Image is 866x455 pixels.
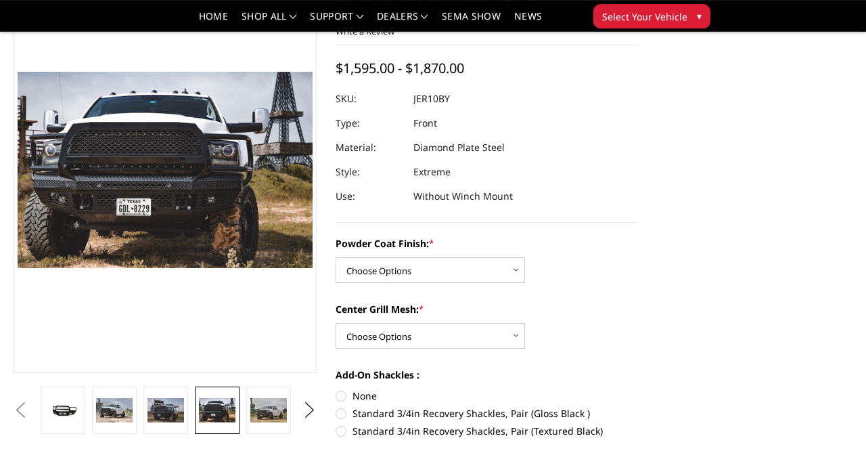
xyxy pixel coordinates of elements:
label: Standard 3/4in Recovery Shackles, Pair (Textured Black) [336,424,639,438]
dd: JER10BY [413,87,450,111]
button: Previous [10,400,30,420]
dt: Style: [336,160,403,184]
a: Support [310,12,363,31]
label: Add-On Shackles : [336,368,639,382]
dd: Front [413,111,437,135]
label: None [336,389,639,403]
label: Powder Coat Finish: [336,236,639,251]
img: 2010-2018 Ram 2500-3500 - FT Series - Extreme Front Bumper [250,398,287,422]
img: 2010-2018 Ram 2500-3500 - FT Series - Extreme Front Bumper [199,398,235,422]
img: 2010-2018 Ram 2500-3500 - FT Series - Extreme Front Bumper [96,398,133,422]
button: Select Your Vehicle [593,4,710,28]
a: News [514,12,542,31]
dt: Type: [336,111,403,135]
span: Select Your Vehicle [602,9,687,24]
dd: Extreme [413,160,451,184]
a: Home [199,12,228,31]
label: Standard 3/4in Recovery Shackles, Pair (Gloss Black ) [336,406,639,420]
span: $1,595.00 - $1,870.00 [336,59,464,77]
dd: Without Winch Mount [413,184,513,209]
dt: Use: [336,184,403,209]
img: 2010-2018 Ram 2500-3500 - FT Series - Extreme Front Bumper [147,398,184,422]
button: Next [299,400,319,420]
dt: Material: [336,135,403,160]
span: ▾ [697,9,702,23]
a: Write a Review [336,25,394,37]
dd: Diamond Plate Steel [413,135,505,160]
a: shop all [242,12,296,31]
label: Center Grill Mesh: [336,302,639,316]
dt: SKU: [336,87,403,111]
a: SEMA Show [442,12,501,31]
a: Dealers [377,12,428,31]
